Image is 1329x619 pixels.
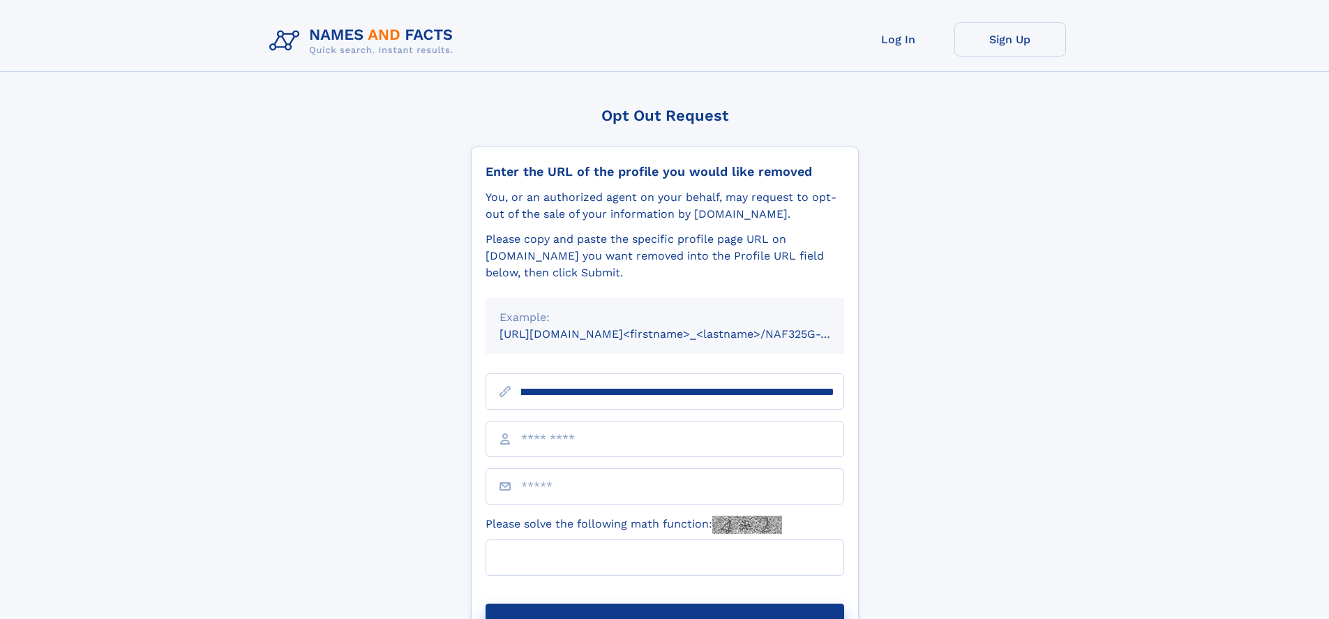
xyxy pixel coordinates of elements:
[486,516,782,534] label: Please solve the following math function:
[486,189,844,223] div: You, or an authorized agent on your behalf, may request to opt-out of the sale of your informatio...
[264,22,465,60] img: Logo Names and Facts
[843,22,954,57] a: Log In
[471,107,859,124] div: Opt Out Request
[500,309,830,326] div: Example:
[486,231,844,281] div: Please copy and paste the specific profile page URL on [DOMAIN_NAME] you want removed into the Pr...
[500,327,871,341] small: [URL][DOMAIN_NAME]<firstname>_<lastname>/NAF325G-xxxxxxxx
[954,22,1066,57] a: Sign Up
[486,164,844,179] div: Enter the URL of the profile you would like removed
